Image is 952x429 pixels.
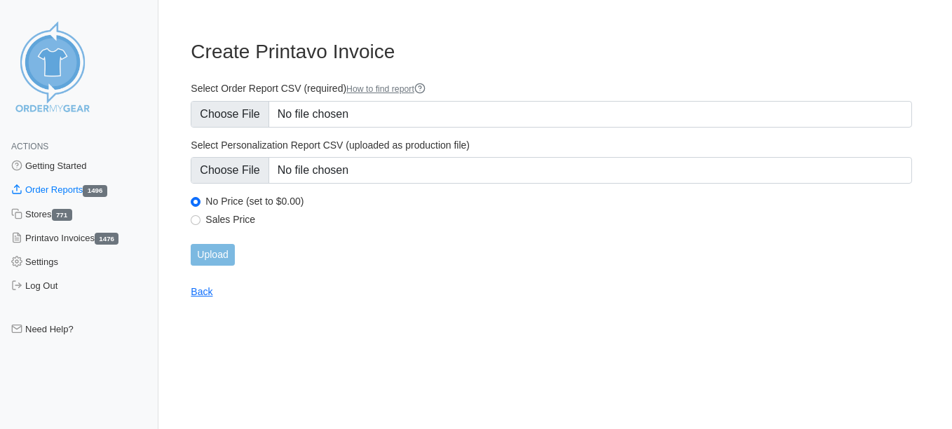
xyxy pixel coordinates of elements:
[205,213,912,226] label: Sales Price
[191,82,912,95] label: Select Order Report CSV (required)
[346,84,426,94] a: How to find report
[205,195,912,207] label: No Price (set to $0.00)
[95,233,118,245] span: 1476
[83,185,107,197] span: 1496
[11,142,48,151] span: Actions
[52,209,72,221] span: 771
[191,40,912,64] h3: Create Printavo Invoice
[191,139,912,151] label: Select Personalization Report CSV (uploaded as production file)
[191,244,234,266] input: Upload
[191,286,212,297] a: Back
